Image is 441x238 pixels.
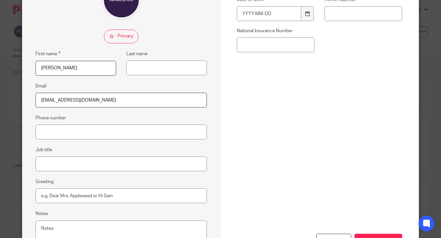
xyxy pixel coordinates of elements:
[237,28,314,34] label: National Insurance Number
[36,210,48,217] label: Notes
[36,115,66,121] label: Phone number
[36,50,61,58] label: First name
[237,6,301,21] input: YYYY-MM-DD
[36,147,52,153] label: Job title
[36,83,46,89] label: Email
[36,178,54,185] label: Greeting
[36,188,207,203] input: e.g. Dear Mrs. Appleseed or Hi Sam
[126,51,148,57] label: Last name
